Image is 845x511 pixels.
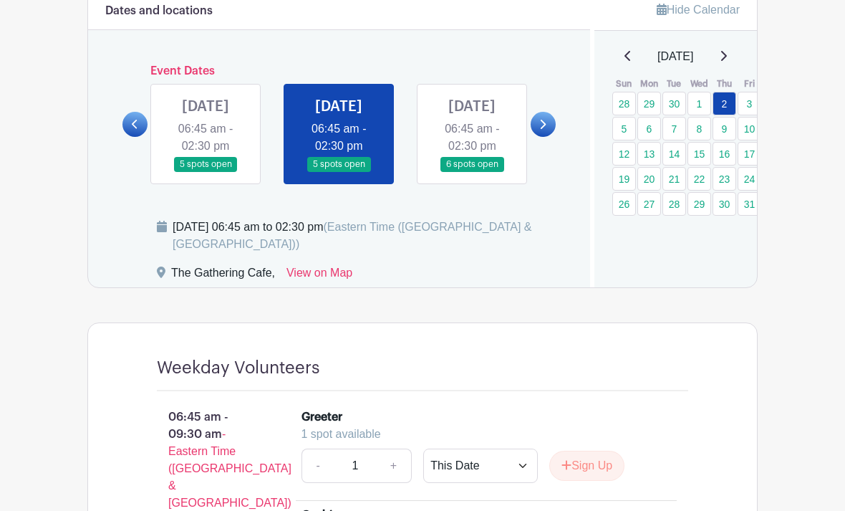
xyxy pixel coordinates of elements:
a: - [301,449,334,484]
span: (Eastern Time ([GEOGRAPHIC_DATA] & [GEOGRAPHIC_DATA])) [173,221,532,251]
a: 5 [612,118,636,141]
a: 17 [738,143,761,166]
a: 30 [713,193,736,216]
a: 20 [637,168,661,191]
a: 14 [662,143,686,166]
a: 13 [637,143,661,166]
a: 10 [738,118,761,141]
div: Greeter [301,409,342,426]
a: 19 [612,168,636,191]
a: 6 [637,118,661,141]
a: + [376,449,412,484]
h6: Event Dates [148,65,531,79]
a: 8 [687,118,711,141]
th: Fri [737,77,762,92]
a: 21 [662,168,686,191]
div: [DATE] 06:45 am to 02:30 pm [173,219,573,254]
div: The Gathering Cafe, [171,265,275,288]
a: 9 [713,118,736,141]
a: 3 [738,92,761,116]
a: 12 [612,143,636,166]
th: Thu [712,77,737,92]
a: 29 [687,193,711,216]
h6: Dates and locations [105,5,213,19]
th: Wed [687,77,712,92]
a: View on Map [286,265,352,288]
a: 1 [687,92,711,116]
a: 22 [687,168,711,191]
button: Sign Up [549,452,624,482]
a: 7 [662,118,686,141]
a: 29 [637,92,661,116]
h4: Weekday Volunteers [157,358,319,379]
a: 30 [662,92,686,116]
a: Hide Calendar [657,4,740,16]
a: 2 [713,92,736,116]
span: [DATE] [657,49,693,66]
a: 27 [637,193,661,216]
a: 24 [738,168,761,191]
a: 31 [738,193,761,216]
a: 28 [612,92,636,116]
div: 1 spot available [301,426,660,444]
th: Mon [637,77,662,92]
th: Tue [662,77,687,92]
a: 16 [713,143,736,166]
a: 28 [662,193,686,216]
span: - Eastern Time ([GEOGRAPHIC_DATA] & [GEOGRAPHIC_DATA]) [168,429,291,510]
a: 26 [612,193,636,216]
a: 15 [687,143,711,166]
th: Sun [612,77,637,92]
a: 23 [713,168,736,191]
